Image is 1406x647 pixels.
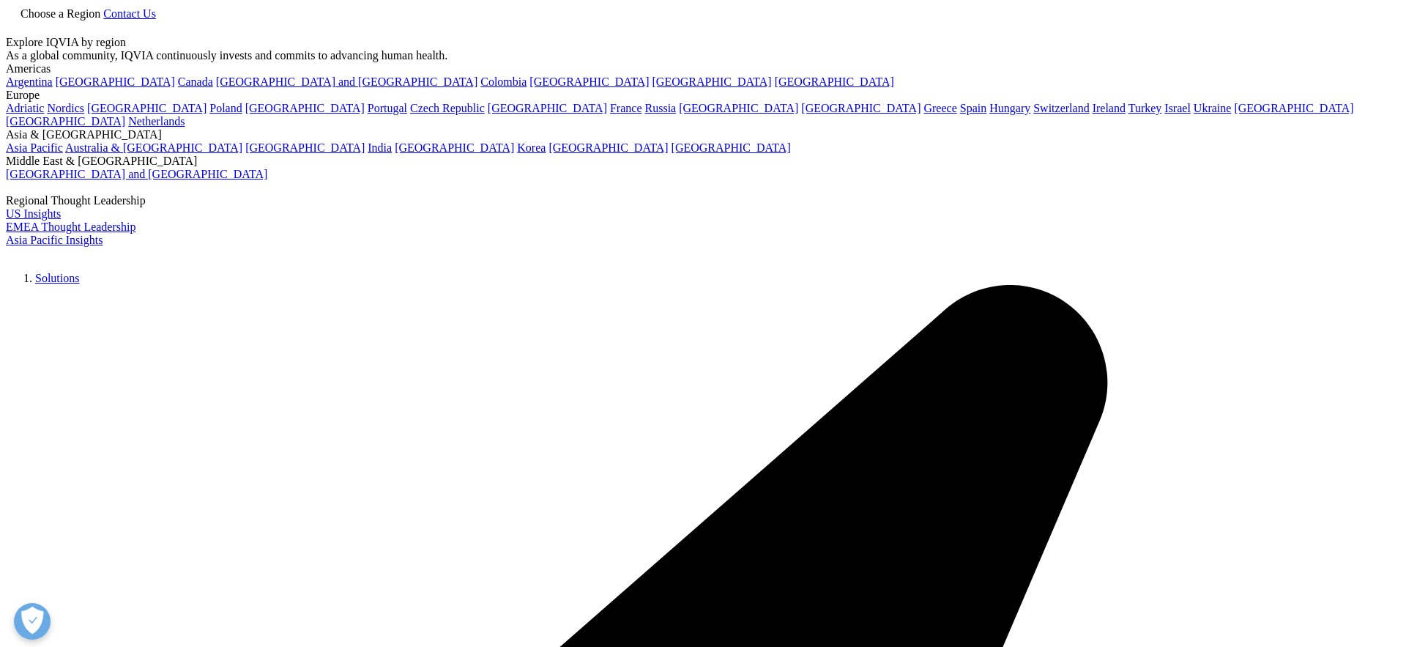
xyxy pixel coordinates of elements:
[1234,102,1353,114] a: [GEOGRAPHIC_DATA]
[6,234,103,246] a: Asia Pacific Insights
[6,75,53,88] a: Argentina
[6,62,1400,75] div: Americas
[1164,102,1191,114] a: Israel
[6,49,1400,62] div: As a global community, IQVIA continuously invests and commits to advancing human health.
[645,102,677,114] a: Russia
[923,102,956,114] a: Greece
[1033,102,1089,114] a: Switzerland
[6,207,61,220] a: US Insights
[679,102,798,114] a: [GEOGRAPHIC_DATA]
[128,115,185,127] a: Netherlands
[1093,102,1126,114] a: Ireland
[21,7,100,20] span: Choose a Region
[368,141,392,154] a: India
[65,141,242,154] a: Australia & [GEOGRAPHIC_DATA]
[6,141,63,154] a: Asia Pacific
[1194,102,1232,114] a: Ukraine
[35,272,79,284] a: Solutions
[488,102,607,114] a: [GEOGRAPHIC_DATA]
[1128,102,1162,114] a: Turkey
[6,194,1400,207] div: Regional Thought Leadership
[14,603,51,640] button: 打开偏好
[801,102,920,114] a: [GEOGRAPHIC_DATA]
[960,102,986,114] a: Spain
[6,128,1400,141] div: Asia & [GEOGRAPHIC_DATA]
[6,102,44,114] a: Adriatic
[989,102,1030,114] a: Hungary
[47,102,84,114] a: Nordics
[480,75,527,88] a: Colombia
[775,75,894,88] a: [GEOGRAPHIC_DATA]
[6,155,1400,168] div: Middle East & [GEOGRAPHIC_DATA]
[6,89,1400,102] div: Europe
[395,141,514,154] a: [GEOGRAPHIC_DATA]
[245,141,365,154] a: [GEOGRAPHIC_DATA]
[178,75,213,88] a: Canada
[652,75,772,88] a: [GEOGRAPHIC_DATA]
[610,102,642,114] a: France
[6,115,125,127] a: [GEOGRAPHIC_DATA]
[517,141,546,154] a: Korea
[368,102,407,114] a: Portugal
[103,7,156,20] a: Contact Us
[245,102,365,114] a: [GEOGRAPHIC_DATA]
[6,168,267,180] a: [GEOGRAPHIC_DATA] and [GEOGRAPHIC_DATA]
[6,36,1400,49] div: Explore IQVIA by region
[6,221,135,233] a: EMEA Thought Leadership
[216,75,477,88] a: [GEOGRAPHIC_DATA] and [GEOGRAPHIC_DATA]
[209,102,242,114] a: Poland
[672,141,791,154] a: [GEOGRAPHIC_DATA]
[87,102,207,114] a: [GEOGRAPHIC_DATA]
[548,141,668,154] a: [GEOGRAPHIC_DATA]
[410,102,485,114] a: Czech Republic
[529,75,649,88] a: [GEOGRAPHIC_DATA]
[56,75,175,88] a: [GEOGRAPHIC_DATA]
